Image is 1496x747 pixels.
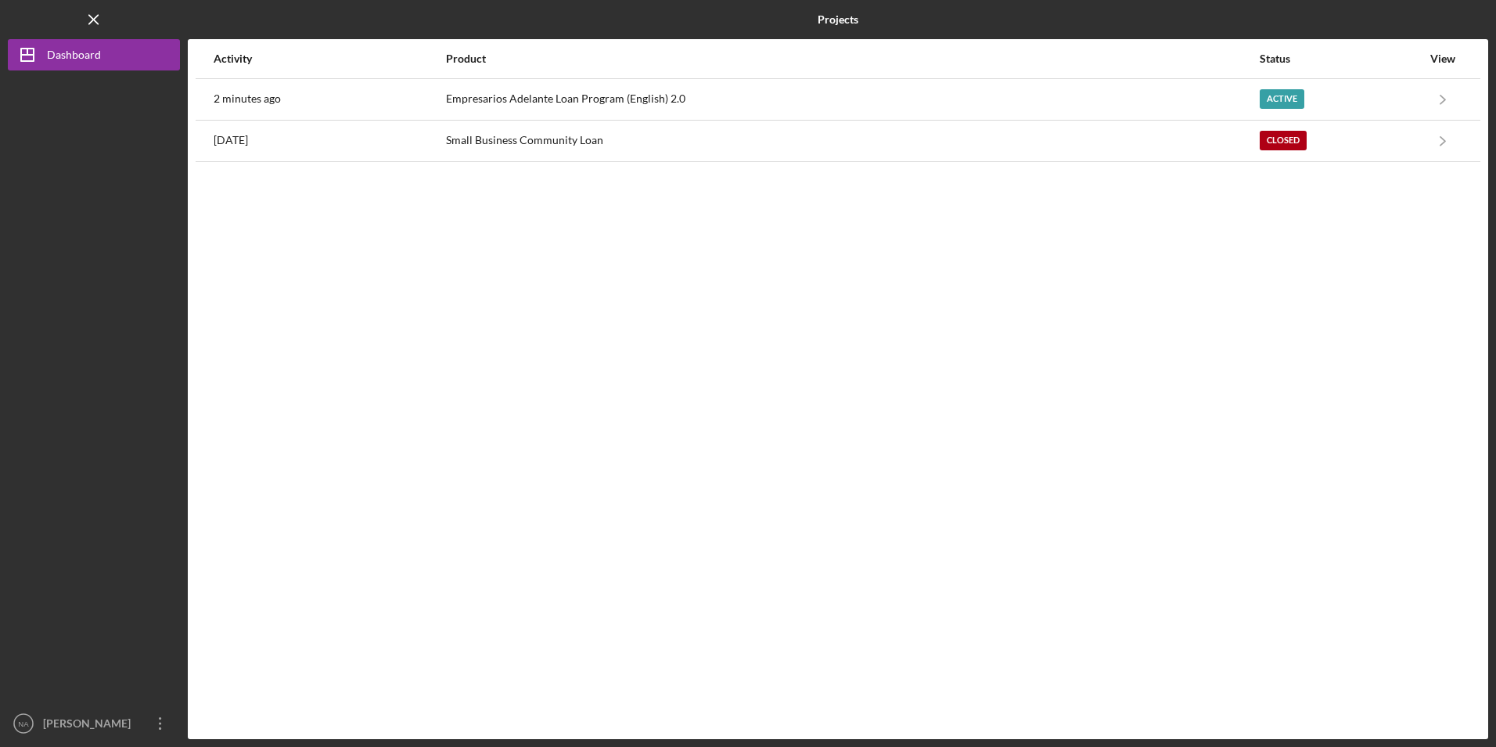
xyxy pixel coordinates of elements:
[446,80,1258,119] div: Empresarios Adelante Loan Program (English) 2.0
[1423,52,1462,65] div: View
[1260,89,1304,109] div: Active
[47,39,101,74] div: Dashboard
[1260,131,1307,150] div: Closed
[8,708,180,739] button: NA[PERSON_NAME]
[214,92,281,105] time: 2025-09-29 21:43
[214,134,248,146] time: 2024-05-29 02:10
[446,121,1258,161] div: Small Business Community Loan
[818,13,858,26] b: Projects
[18,720,29,728] text: NA
[8,39,180,70] button: Dashboard
[39,708,141,743] div: [PERSON_NAME]
[446,52,1258,65] div: Product
[1260,52,1422,65] div: Status
[214,52,444,65] div: Activity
